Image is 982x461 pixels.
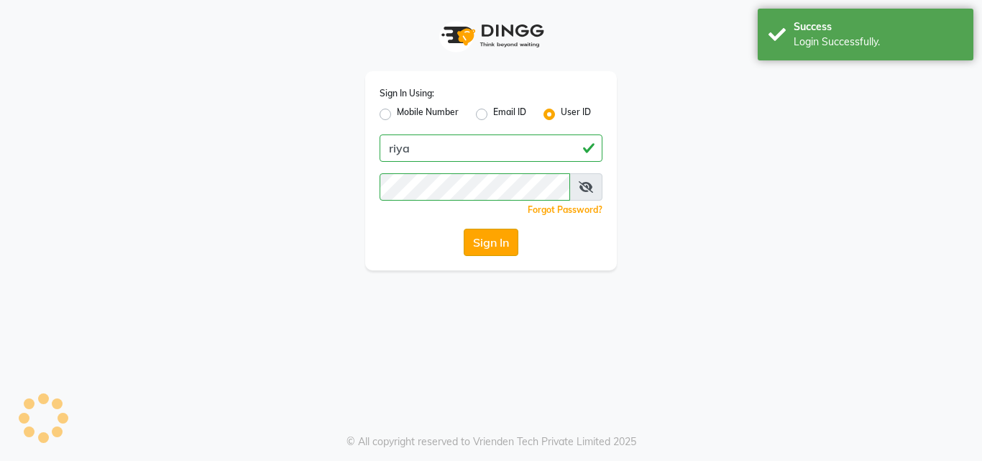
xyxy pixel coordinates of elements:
[397,106,459,123] label: Mobile Number
[794,19,963,35] div: Success
[380,134,602,162] input: Username
[433,14,549,57] img: logo1.svg
[380,173,570,201] input: Username
[464,229,518,256] button: Sign In
[380,87,434,100] label: Sign In Using:
[794,35,963,50] div: Login Successfully.
[561,106,591,123] label: User ID
[528,204,602,215] a: Forgot Password?
[493,106,526,123] label: Email ID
